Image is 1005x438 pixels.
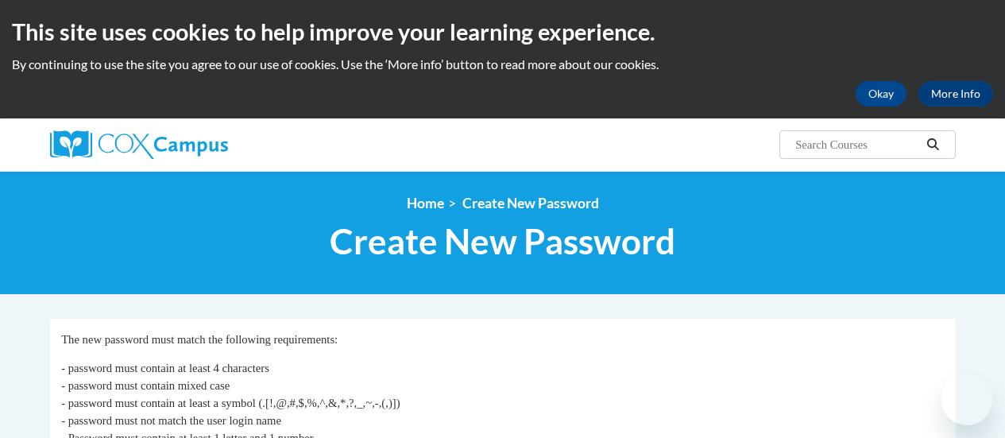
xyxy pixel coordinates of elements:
span: Create New Password [462,195,599,211]
span: Create New Password [330,220,675,262]
h2: This site uses cookies to help improve your learning experience. [12,16,993,48]
a: Cox Campus [50,130,336,159]
a: More Info [918,81,993,107]
button: Search [921,135,945,154]
input: Search Courses [794,135,921,154]
iframe: Button to launch messaging window [941,374,992,425]
p: By continuing to use the site you agree to our use of cookies. Use the ‘More info’ button to read... [12,56,993,73]
button: Okay [856,81,906,107]
a: Home [407,195,444,211]
span: The new password must match the following requirements: [61,333,338,346]
img: Cox Campus [50,130,228,159]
